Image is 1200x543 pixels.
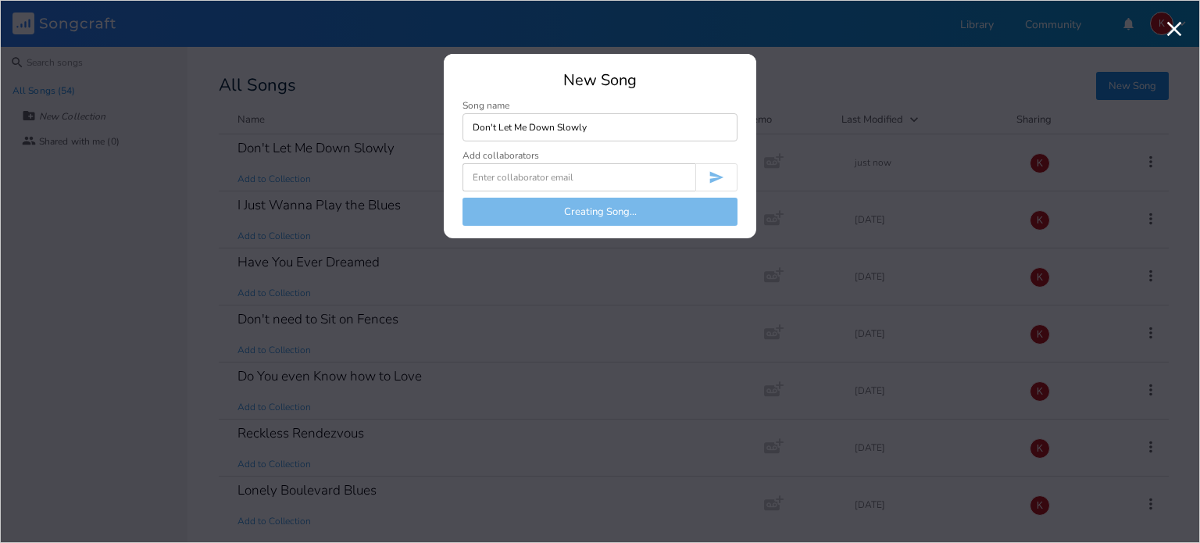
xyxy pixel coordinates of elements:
[462,113,737,141] input: Enter song name
[462,198,737,226] button: Creating Song...
[462,73,737,88] div: New Song
[462,163,695,191] input: Enter collaborator email
[462,151,539,160] div: Add collaborators
[695,163,737,191] button: Invite
[462,101,737,110] div: Song name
